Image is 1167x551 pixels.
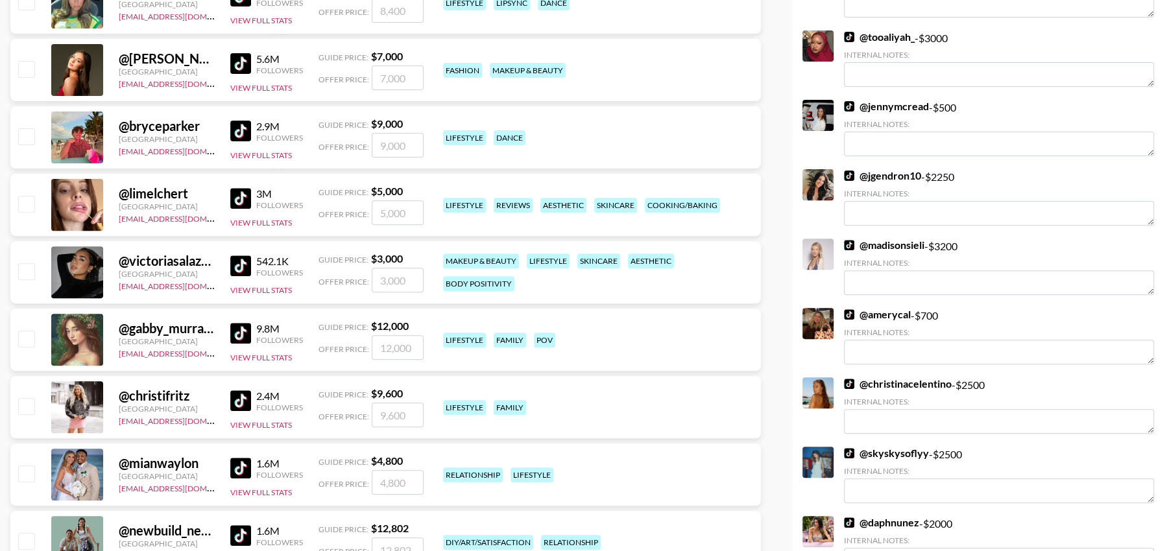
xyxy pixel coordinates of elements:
div: 542.1K [256,255,303,268]
strong: $ 3,000 [371,252,403,264]
div: - $ 700 [844,308,1154,364]
div: dance [494,130,525,145]
div: Followers [256,470,303,480]
div: Internal Notes: [844,397,1154,406]
strong: $ 12,000 [371,320,409,332]
input: 9,000 [372,133,424,158]
img: TikTok [230,53,251,74]
a: @amerycal [844,308,911,321]
div: - $ 2250 [844,169,1154,226]
span: Guide Price: [319,120,368,130]
div: - $ 3200 [844,239,1154,295]
button: View Full Stats [230,16,292,25]
span: Guide Price: [319,390,368,399]
div: lifestyle [443,400,486,415]
span: Offer Price: [319,209,369,219]
div: @ limelchert [119,185,215,202]
div: [GEOGRAPHIC_DATA] [119,336,215,346]
div: Followers [256,200,303,210]
span: Offer Price: [319,7,369,17]
div: Internal Notes: [844,119,1154,129]
div: relationship [541,535,601,550]
div: [GEOGRAPHIC_DATA] [119,67,215,76]
div: @ mianwaylon [119,455,215,471]
button: View Full Stats [230,353,292,362]
a: [EMAIL_ADDRESS][DOMAIN_NAME] [119,279,249,291]
img: TikTok [844,101,854,111]
a: [EMAIL_ADDRESS][DOMAIN_NAME] [119,414,249,426]
div: 3M [256,187,303,200]
a: @tooaliyah_ [844,30,915,43]
div: cooking/baking [645,198,720,213]
div: Internal Notes: [844,466,1154,476]
img: TikTok [230,121,251,141]
strong: $ 12,802 [371,522,409,534]
a: @skyskysoflyy [844,447,929,460]
div: lifestyle [443,333,486,347]
strong: $ 9,000 [371,117,403,130]
a: [EMAIL_ADDRESS][DOMAIN_NAME] [119,211,249,224]
div: family [494,400,526,415]
a: [EMAIL_ADDRESS][DOMAIN_NAME] [119,9,249,21]
strong: $ 7,000 [371,50,403,62]
span: Guide Price: [319,187,368,197]
div: Internal Notes: [844,327,1154,337]
div: - $ 2500 [844,447,1154,503]
div: aesthetic [628,253,674,268]
button: View Full Stats [230,420,292,430]
div: [GEOGRAPHIC_DATA] [119,134,215,144]
span: Guide Price: [319,322,368,332]
div: fashion [443,63,482,78]
span: Offer Price: [319,479,369,489]
strong: $ 4,800 [371,454,403,467]
div: 2.4M [256,390,303,403]
a: @christinacelentino [844,377,952,390]
div: aesthetic [540,198,586,213]
div: [GEOGRAPHIC_DATA] [119,202,215,211]
div: skincare [594,198,637,213]
div: lifestyle [443,130,486,145]
div: @ victoriasalazarf [119,253,215,269]
div: lifestyle [527,253,570,268]
img: TikTok [844,32,854,42]
div: [GEOGRAPHIC_DATA] [119,539,215,548]
div: reviews [494,198,533,213]
div: Followers [256,133,303,143]
div: @ christifritz [119,388,215,404]
img: TikTok [844,517,854,528]
div: Internal Notes: [844,535,1154,545]
div: [GEOGRAPHIC_DATA] [119,269,215,279]
button: View Full Stats [230,285,292,295]
span: Offer Price: [319,142,369,152]
span: Offer Price: [319,277,369,287]
div: 5.6M [256,53,303,65]
button: View Full Stats [230,218,292,228]
div: - $ 3000 [844,30,1154,87]
span: Guide Price: [319,524,368,534]
img: TikTok [230,458,251,478]
div: @ gabby_murrayy [119,320,215,336]
div: @ newbuild_newlyweds [119,522,215,539]
input: 3,000 [372,268,424,292]
div: family [494,333,526,347]
div: body positivity [443,276,514,291]
div: Internal Notes: [844,50,1154,60]
img: TikTok [844,240,854,250]
div: 1.6M [256,457,303,470]
a: @jennymcread [844,100,929,113]
div: pov [534,333,555,347]
img: TikTok [844,170,854,181]
div: @ [PERSON_NAME] [119,51,215,67]
button: View Full Stats [230,150,292,160]
strong: $ 5,000 [371,185,403,197]
button: View Full Stats [230,487,292,497]
img: TikTok [844,379,854,389]
img: TikTok [230,188,251,209]
a: @daphnunez [844,516,919,529]
div: [GEOGRAPHIC_DATA] [119,471,215,481]
span: Offer Price: [319,344,369,354]
span: Offer Price: [319,75,369,84]
div: Followers [256,403,303,412]
div: [GEOGRAPHIC_DATA] [119,404,215,414]
div: - $ 2500 [844,377,1154,434]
